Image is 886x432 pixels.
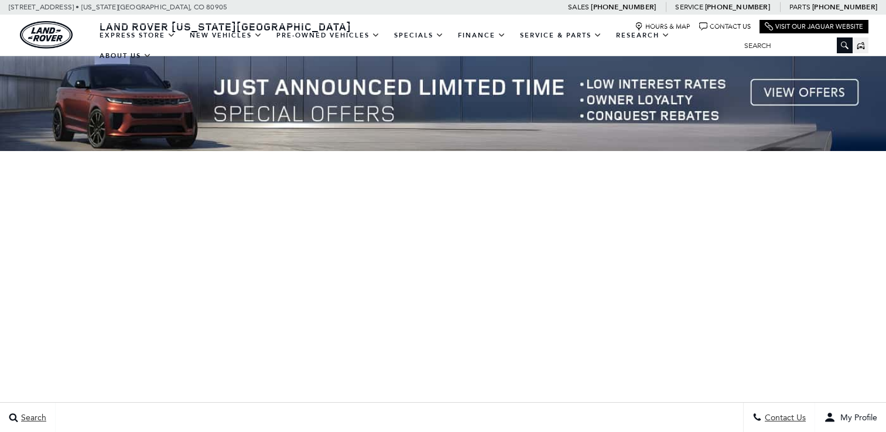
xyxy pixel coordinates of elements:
[765,22,863,31] a: Visit Our Jaguar Website
[93,25,183,46] a: EXPRESS STORE
[815,403,886,432] button: user-profile-menu
[513,25,609,46] a: Service & Parts
[9,3,227,11] a: [STREET_ADDRESS] • [US_STATE][GEOGRAPHIC_DATA], CO 80905
[93,19,358,33] a: Land Rover [US_STATE][GEOGRAPHIC_DATA]
[812,2,877,12] a: [PHONE_NUMBER]
[635,22,690,31] a: Hours & Map
[20,21,73,49] img: Land Rover
[20,21,73,49] a: land-rover
[836,413,877,423] span: My Profile
[789,3,810,11] span: Parts
[705,2,770,12] a: [PHONE_NUMBER]
[269,25,387,46] a: Pre-Owned Vehicles
[100,19,351,33] span: Land Rover [US_STATE][GEOGRAPHIC_DATA]
[451,25,513,46] a: Finance
[387,25,451,46] a: Specials
[736,39,853,53] input: Search
[18,413,46,423] span: Search
[183,25,269,46] a: New Vehicles
[609,25,677,46] a: Research
[93,25,736,66] nav: Main Navigation
[762,413,806,423] span: Contact Us
[93,46,159,66] a: About Us
[568,3,589,11] span: Sales
[699,22,751,31] a: Contact Us
[675,3,703,11] span: Service
[591,2,656,12] a: [PHONE_NUMBER]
